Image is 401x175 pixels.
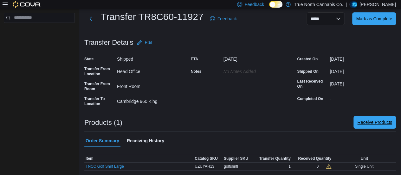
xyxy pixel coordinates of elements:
[127,134,164,147] span: Receiving History
[292,155,333,162] button: Received Quantity
[330,66,396,74] div: [DATE]
[298,156,331,161] span: Received Quantity
[191,69,201,74] label: Notes
[224,164,238,169] span: golfshirtl
[193,155,223,162] button: Catalog SKU
[330,94,396,101] div: -
[288,164,291,169] span: 1
[224,156,248,161] span: Supplier SKU
[195,156,218,161] span: Catalog SKU
[86,156,94,161] span: Item
[145,39,152,46] span: Edit
[359,1,396,8] p: [PERSON_NAME]
[191,57,198,62] label: ETA
[84,12,97,25] button: Next
[360,156,368,161] span: Unit
[330,79,396,86] div: [DATE]
[297,79,327,89] label: Last Received On
[353,116,396,129] button: Receive Products
[346,1,347,8] p: |
[84,39,133,46] h3: Transfer Details
[13,1,41,8] img: Cova
[4,24,75,39] nav: Complex example
[253,155,292,162] button: Transfer Quantity
[117,81,183,89] div: Front Room
[195,164,214,169] span: UZUYAH13
[297,96,323,101] label: Completed On
[269,1,282,8] input: Dark Mode
[333,155,396,162] button: Unit
[316,164,319,169] div: 0
[356,16,392,22] span: Mark as Complete
[333,163,396,170] div: Single Unit
[86,134,119,147] span: Order Summary
[245,1,264,8] span: Feedback
[349,1,357,8] div: Ryan Anningson
[84,57,94,62] label: State
[294,1,343,8] p: True North Cannabis Co.
[259,156,290,161] span: Transfer Quantity
[101,10,204,23] h1: Transfer TR8C60-11927
[134,36,155,49] button: Edit
[223,155,253,162] button: Supplier SKU
[352,12,396,25] button: Mark as Complete
[330,54,396,62] div: [DATE]
[357,119,392,125] span: Receive Products
[84,81,114,91] label: Transfer From Room
[84,119,122,126] h3: Products (1)
[297,69,318,74] label: Shipped On
[86,164,124,169] button: TNCC Golf Shirt Large
[117,96,183,104] div: Cambridge 960 King
[217,16,237,22] span: Feedback
[84,66,114,77] label: Transfer From Location
[223,54,290,62] div: [DATE]
[117,66,183,74] div: Head Office
[207,12,239,25] a: Feedback
[223,66,290,74] div: No Notes added
[117,54,183,62] div: Shipped
[84,96,114,106] label: Transfer To Location
[297,57,318,62] label: Created On
[84,155,193,162] button: Item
